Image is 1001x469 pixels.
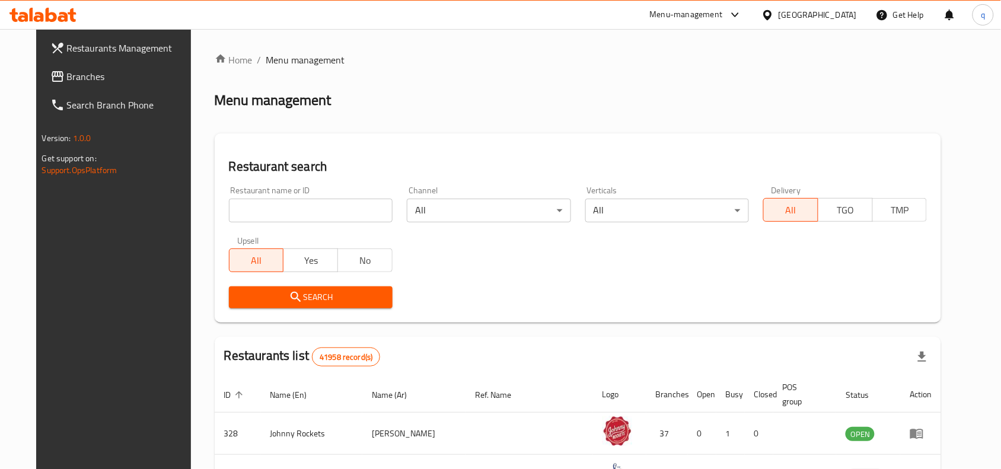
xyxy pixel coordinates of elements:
[237,237,259,245] label: Upsell
[910,426,932,441] div: Menu
[407,199,570,222] div: All
[261,413,363,455] td: Johnny Rockets
[846,388,884,402] span: Status
[585,199,749,222] div: All
[763,198,818,222] button: All
[362,413,466,455] td: [PERSON_NAME]
[234,252,279,269] span: All
[716,377,745,413] th: Busy
[823,202,868,219] span: TGO
[372,388,422,402] span: Name (Ar)
[224,388,247,402] span: ID
[257,53,262,67] li: /
[42,162,117,178] a: Support.OpsPlatform
[900,377,941,413] th: Action
[270,388,323,402] span: Name (En)
[593,377,646,413] th: Logo
[769,202,814,219] span: All
[67,69,194,84] span: Branches
[745,377,773,413] th: Closed
[981,8,985,21] span: q
[67,41,194,55] span: Restaurants Management
[779,8,857,21] div: [GEOGRAPHIC_DATA]
[745,413,773,455] td: 0
[646,413,688,455] td: 37
[215,91,331,110] h2: Menu management
[602,416,632,446] img: Johnny Rockets
[224,347,381,366] h2: Restaurants list
[41,62,203,91] a: Branches
[73,130,91,146] span: 1.0.0
[229,199,393,222] input: Search for restaurant name or ID..
[846,427,875,441] span: OPEN
[337,248,393,272] button: No
[41,91,203,119] a: Search Branch Phone
[688,413,716,455] td: 0
[343,252,388,269] span: No
[908,343,936,371] div: Export file
[772,186,801,194] label: Delivery
[215,53,942,67] nav: breadcrumb
[41,34,203,62] a: Restaurants Management
[42,130,71,146] span: Version:
[878,202,923,219] span: TMP
[646,377,688,413] th: Branches
[229,158,927,176] h2: Restaurant search
[215,53,253,67] a: Home
[229,248,284,272] button: All
[312,347,380,366] div: Total records count
[238,290,383,305] span: Search
[783,380,823,409] span: POS group
[42,151,97,166] span: Get support on:
[818,198,873,222] button: TGO
[650,8,723,22] div: Menu-management
[872,198,927,222] button: TMP
[475,388,527,402] span: Ref. Name
[229,286,393,308] button: Search
[313,352,380,363] span: 41958 record(s)
[288,252,333,269] span: Yes
[215,413,261,455] td: 328
[266,53,345,67] span: Menu management
[716,413,745,455] td: 1
[688,377,716,413] th: Open
[283,248,338,272] button: Yes
[67,98,194,112] span: Search Branch Phone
